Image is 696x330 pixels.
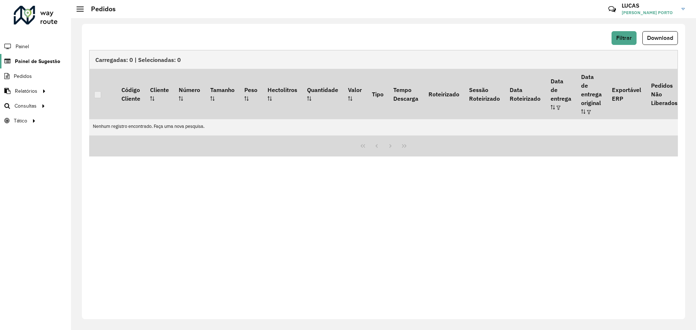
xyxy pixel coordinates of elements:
th: Tipo [367,69,388,119]
th: Pedidos Não Liberados [646,69,682,119]
th: Número [174,69,205,119]
th: Sessão Roteirizado [464,69,505,119]
th: Valor [343,69,367,119]
span: Download [647,35,673,41]
th: Data de entrega [546,69,576,119]
th: Hectolitros [262,69,302,119]
th: Código Cliente [116,69,145,119]
span: Consultas [14,102,37,110]
button: Download [642,31,678,45]
th: Exportável ERP [607,69,646,119]
div: Carregadas: 0 | Selecionadas: 0 [89,50,678,69]
th: Tamanho [205,69,239,119]
span: Painel de Sugestão [15,58,60,65]
th: Data Roteirizado [505,69,546,119]
button: Filtrar [612,31,637,45]
span: [PERSON_NAME] PORTO [622,9,676,16]
span: Relatórios [15,87,37,95]
th: Quantidade [302,69,343,119]
th: Tempo Descarga [388,69,423,119]
span: Painel [16,43,29,50]
th: Roteirizado [423,69,464,119]
span: Filtrar [616,35,632,41]
span: Tático [14,117,27,125]
h2: Pedidos [84,5,116,13]
h3: LUCAS [622,2,676,9]
th: Data de entrega original [576,69,607,119]
th: Peso [239,69,262,119]
span: Pedidos [14,72,32,80]
th: Cliente [145,69,174,119]
a: Contato Rápido [604,1,620,17]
